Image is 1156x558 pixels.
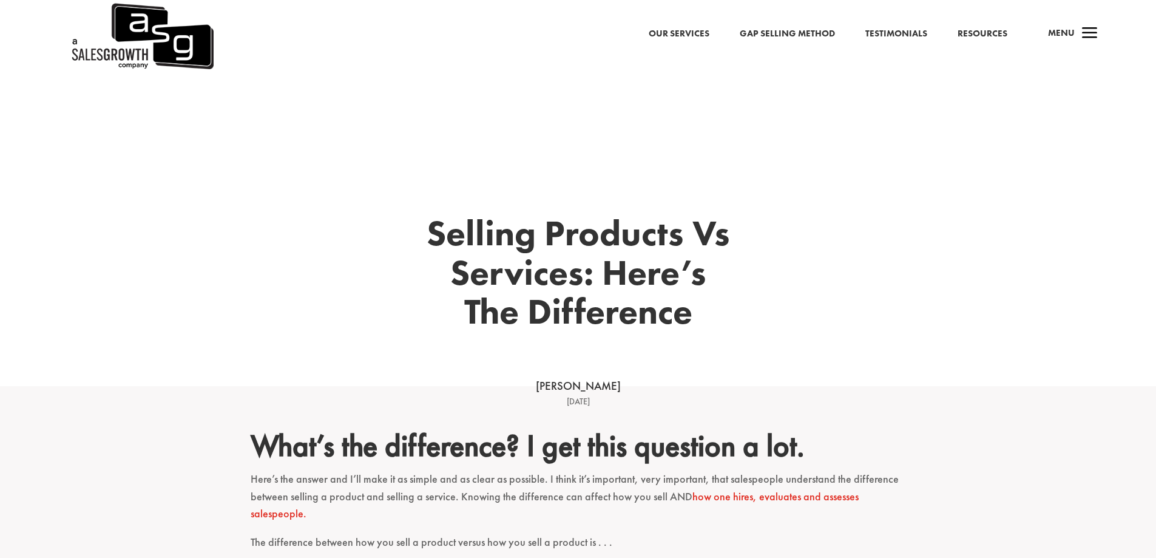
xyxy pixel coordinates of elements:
div: [PERSON_NAME] [390,378,766,395]
p: Here’s the answer and I’ll make it as simple and as clear as possible. I think it’s important, ve... [251,471,906,534]
h1: Selling Products Vs Services: Here’s The Difference [378,214,779,338]
h2: What’s the difference? I get this question a lot. [251,427,906,470]
div: [DATE] [390,395,766,409]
